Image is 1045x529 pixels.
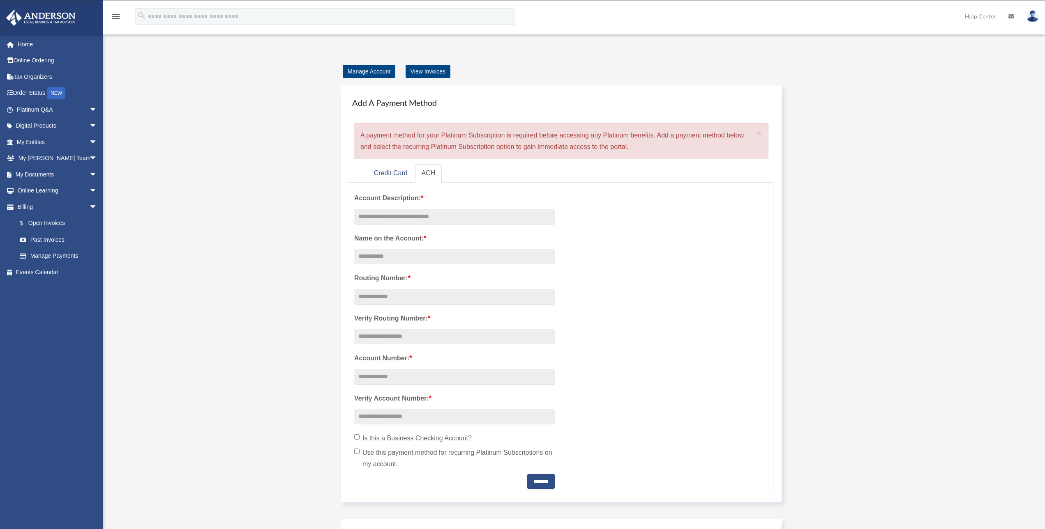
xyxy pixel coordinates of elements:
a: My [PERSON_NAME] Teamarrow_drop_down [6,150,110,167]
span: arrow_drop_down [89,166,106,183]
label: Verify Account Number: [354,393,555,404]
input: Is this a Business Checking Account? [354,434,360,440]
span: arrow_drop_down [89,118,106,135]
span: arrow_drop_down [89,183,106,199]
a: Tax Organizers [6,69,110,85]
label: Account Description: [354,192,555,204]
div: NEW [47,87,65,99]
span: × [757,128,762,138]
h4: Add A Payment Method [349,94,773,112]
a: Online Learningarrow_drop_down [6,183,110,199]
i: search [137,11,146,20]
a: ACH [415,164,442,183]
a: menu [111,14,121,21]
div: A payment method for your Platinum Subscription is required before accessing any Platinum benefit... [354,123,768,159]
a: Online Ordering [6,53,110,69]
a: Billingarrow_drop_down [6,199,110,215]
img: User Pic [1027,10,1039,22]
span: arrow_drop_down [89,199,106,215]
a: View Invoices [406,65,450,78]
a: Order StatusNEW [6,85,110,102]
i: menu [111,11,121,21]
a: My Documentsarrow_drop_down [6,166,110,183]
a: Past Invoices [12,231,110,248]
label: Is this a Business Checking Account? [354,433,555,444]
img: Anderson Advisors Platinum Portal [4,10,78,26]
label: Name on the Account: [354,233,555,244]
a: $Open Invoices [12,215,110,232]
a: Digital Productsarrow_drop_down [6,118,110,134]
a: Credit Card [367,164,414,183]
label: Verify Routing Number: [354,313,555,324]
span: $ [24,218,28,229]
input: Use this payment method for recurring Platinum Subscriptions on my account. [354,449,360,454]
a: Manage Account [343,65,395,78]
a: My Entitiesarrow_drop_down [6,134,110,150]
label: Routing Number: [354,273,555,284]
span: arrow_drop_down [89,150,106,167]
a: Platinum Q&Aarrow_drop_down [6,101,110,118]
a: Home [6,36,110,53]
a: Manage Payments [12,248,106,264]
span: arrow_drop_down [89,134,106,151]
a: Events Calendar [6,264,110,280]
label: Use this payment method for recurring Platinum Subscriptions on my account. [354,447,555,470]
label: Account Number: [354,353,555,364]
span: arrow_drop_down [89,101,106,118]
button: Close [757,129,762,137]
